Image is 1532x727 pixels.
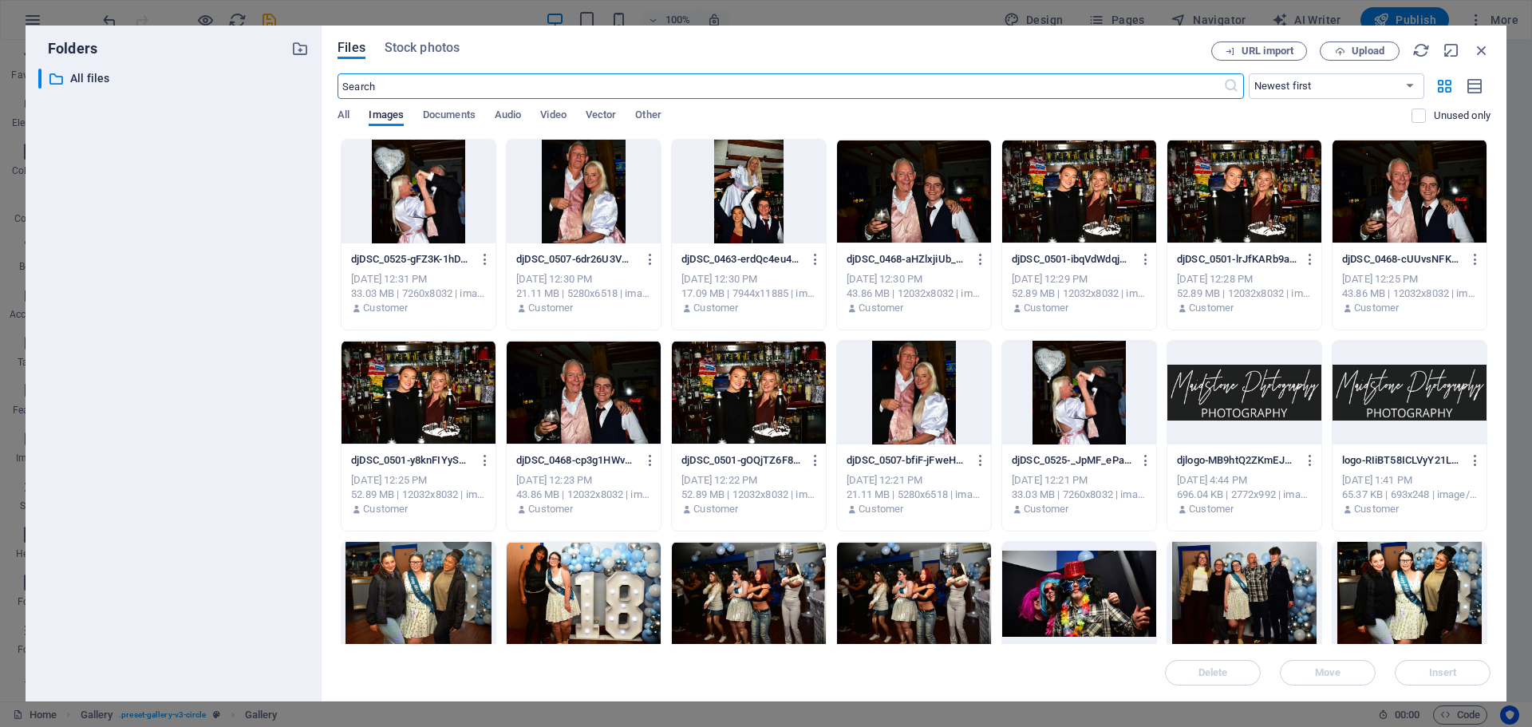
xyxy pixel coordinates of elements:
div: 52.89 MB | 12032x8032 | image/jpeg [681,488,816,502]
p: Customer [693,301,738,315]
div: 21.11 MB | 5280x6518 | image/jpeg [847,488,981,502]
p: djlogo-MB9htQ2ZKmEJkugEBXQVDA.jpeg [1177,453,1297,468]
p: djDSC_0525-gFZ3K-1hD6-1Srn-YJ4cOg.jpeg [351,252,471,267]
div: [DATE] 12:28 PM [1177,272,1312,286]
div: 33.03 MB | 7260x8032 | image/jpeg [1012,488,1147,502]
span: Audio [495,105,521,128]
span: Stock photos [385,38,460,57]
p: djDSC_0501-ibqVdWdqjKTNwNl5PyzATw.jpeg [1012,252,1131,267]
p: djDSC_0468-cp3g1HWvEeofWfFt7-EBzA.jpeg [516,453,636,468]
i: Close [1473,41,1491,59]
i: Reload [1412,41,1430,59]
div: ​ [38,69,41,89]
p: djDSC_0501-gOQjTZ6F8gIKn94-iLKjow.jpeg [681,453,801,468]
div: [DATE] 12:31 PM [351,272,486,286]
div: 43.86 MB | 12032x8032 | image/jpeg [516,488,651,502]
p: djDSC_0507-6dr26U3VwnlQ0Gwv8-93hg.jpeg [516,252,636,267]
button: URL import [1211,41,1307,61]
div: [DATE] 12:30 PM [516,272,651,286]
p: djDSC_0501-lrJfKARb9aIFl9YnvFCd-A.jpeg [1177,252,1297,267]
div: 43.86 MB | 12032x8032 | image/jpeg [1342,286,1477,301]
p: djDSC_0463-erdQc4eu4LA-rSIHAlqPSQ.jpeg [681,252,801,267]
span: Documents [423,105,476,128]
div: [DATE] 12:30 PM [681,272,816,286]
div: [DATE] 4:44 PM [1177,473,1312,488]
div: 65.37 KB | 693x248 | image/png [1342,488,1477,502]
div: [DATE] 12:29 PM [1012,272,1147,286]
span: Images [369,105,404,128]
p: Customer [1189,502,1234,516]
p: djDSC_0507-bfiF-jFweHf5c7-54_CAPQ.jpeg [847,453,966,468]
p: Customer [859,502,903,516]
p: djDSC_0501-y8knFIYySFVK4wF6Q1_RJQ.jpeg [351,453,471,468]
p: Customer [693,502,738,516]
div: [DATE] 12:22 PM [681,473,816,488]
p: Customer [363,301,408,315]
div: [DATE] 12:23 PM [516,473,651,488]
div: 52.89 MB | 12032x8032 | image/jpeg [1012,286,1147,301]
p: Customer [528,301,573,315]
p: Customer [859,301,903,315]
div: 696.04 KB | 2772x992 | image/jpeg [1177,488,1312,502]
span: Files [338,38,365,57]
button: Upload [1320,41,1400,61]
p: Customer [1024,502,1068,516]
p: djDSC_0525-_JpMF_ePaEKRIj_W6KWQyg.jpeg [1012,453,1131,468]
input: Search [338,73,1222,99]
span: URL import [1242,46,1293,56]
div: 33.03 MB | 7260x8032 | image/jpeg [351,286,486,301]
p: Customer [1189,301,1234,315]
p: Folders [38,38,97,59]
div: [DATE] 12:25 PM [1342,272,1477,286]
p: djDSC_0468-cUUvsNFKZI2lOfJXdZtvJQ.jpeg [1342,252,1462,267]
p: logo-RIiBT58ICLVyY21LuLEhKQ.png [1342,453,1462,468]
span: Vector [586,105,617,128]
i: Create new folder [291,40,309,57]
p: Customer [528,502,573,516]
p: Displays only files that are not in use on the website. Files added during this session can still... [1434,109,1491,123]
p: Customer [363,502,408,516]
div: [DATE] 12:21 PM [1012,473,1147,488]
span: Other [635,105,661,128]
div: [DATE] 1:41 PM [1342,473,1477,488]
div: 21.11 MB | 5280x6518 | image/jpeg [516,286,651,301]
div: 52.89 MB | 12032x8032 | image/jpeg [351,488,486,502]
p: djDSC_0468-aHZlxjiUb_3KKf948x71WQ.jpeg [847,252,966,267]
div: [DATE] 12:25 PM [351,473,486,488]
p: Customer [1354,502,1399,516]
div: [DATE] 12:21 PM [847,473,981,488]
span: Video [540,105,566,128]
span: All [338,105,349,128]
span: Upload [1352,46,1384,56]
div: 52.89 MB | 12032x8032 | image/jpeg [1177,286,1312,301]
div: 43.86 MB | 12032x8032 | image/jpeg [847,286,981,301]
i: Minimize [1443,41,1460,59]
div: 17.09 MB | 7944x11885 | image/jpeg [681,286,816,301]
div: [DATE] 12:30 PM [847,272,981,286]
p: Customer [1024,301,1068,315]
p: All files [70,69,279,88]
p: Customer [1354,301,1399,315]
